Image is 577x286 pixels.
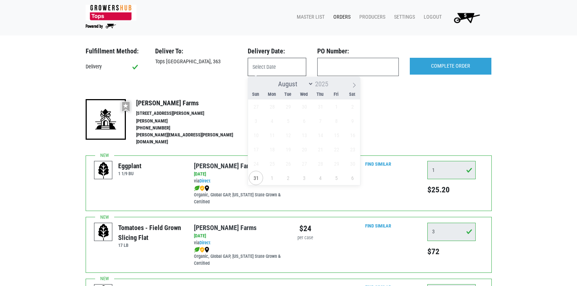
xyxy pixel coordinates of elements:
[194,162,256,170] a: [PERSON_NAME] Farms
[155,47,237,55] h3: Deliver To:
[329,171,344,185] span: September 5, 2025
[427,161,476,179] input: Qty
[264,92,280,97] span: Mon
[194,185,200,191] img: leaf-e5c59151409436ccce96b2ca1b28e03c.png
[329,157,344,171] span: August 29, 2025
[294,223,316,234] div: $24
[296,92,312,97] span: Wed
[388,10,418,24] a: Settings
[329,114,344,128] span: August 8, 2025
[313,128,327,142] span: August 14, 2025
[194,185,283,206] div: Organic, Global GAP, [US_STATE] State Grown & Certified
[205,185,209,191] img: map_marker-0e94453035b3232a4d21701695807de9.png
[297,142,311,157] span: August 20, 2025
[427,223,476,241] input: Qty
[313,99,327,114] span: July 31, 2025
[313,114,327,128] span: August 7, 2025
[118,171,142,176] h6: 1 1/9 BU
[365,223,391,229] a: Find Similar
[194,233,283,240] div: [DATE]
[297,114,311,128] span: August 6, 2025
[464,12,467,19] span: 5
[297,128,311,142] span: August 13, 2025
[136,125,249,132] li: [PHONE_NUMBER]
[317,47,399,55] h3: PO Number:
[194,178,283,185] div: via
[194,247,200,253] img: leaf-e5c59151409436ccce96b2ca1b28e03c.png
[94,223,113,241] img: placeholder-variety-43d6402dacf2d531de610a020419775a.svg
[199,178,210,184] a: Direct
[249,142,263,157] span: August 17, 2025
[329,128,344,142] span: August 15, 2025
[265,142,279,157] span: August 18, 2025
[265,157,279,171] span: August 25, 2025
[313,171,327,185] span: September 4, 2025
[248,47,306,55] h3: Delivery Date:
[427,185,476,195] h5: $25.20
[136,110,249,117] li: [STREET_ADDRESS][PERSON_NAME]
[291,10,327,24] a: Master List
[281,142,295,157] span: August 19, 2025
[445,10,486,25] a: 5
[327,10,353,24] a: Orders
[328,92,344,97] span: Fri
[353,10,388,24] a: Producers
[194,240,283,247] div: via
[281,128,295,142] span: August 12, 2025
[118,161,142,171] div: Eggplant
[281,157,295,171] span: August 26, 2025
[313,157,327,171] span: August 28, 2025
[249,157,263,171] span: August 24, 2025
[249,128,263,142] span: August 10, 2025
[249,114,263,128] span: August 3, 2025
[118,223,183,242] div: Tomatoes - Field Grown Slicing Flat
[200,185,205,191] img: safety-e55c860ca8c00a9c171001a62a92dabd.png
[249,99,263,114] span: July 27, 2025
[199,240,210,245] a: Direct
[297,157,311,171] span: August 27, 2025
[136,99,249,107] h4: [PERSON_NAME] Farms
[345,114,360,128] span: August 9, 2025
[345,171,360,185] span: September 6, 2025
[294,234,316,241] div: per case
[281,114,295,128] span: August 5, 2025
[248,92,264,97] span: Sun
[329,142,344,157] span: August 22, 2025
[344,92,360,97] span: Sat
[281,99,295,114] span: July 29, 2025
[345,128,360,142] span: August 16, 2025
[312,92,328,97] span: Thu
[194,224,256,232] a: [PERSON_NAME] Farms
[427,247,476,256] h5: $72
[194,246,283,267] div: Organic, Global GAP, [US_STATE] State Grown & Certified
[345,142,360,157] span: August 23, 2025
[150,58,242,66] div: Tops [GEOGRAPHIC_DATA], 363
[136,132,249,146] li: [PERSON_NAME][EMAIL_ADDRESS][PERSON_NAME][DOMAIN_NAME]
[275,79,314,89] select: Month
[265,114,279,128] span: August 4, 2025
[205,247,209,253] img: map_marker-0e94453035b3232a4d21701695807de9.png
[86,47,144,55] h3: Fulfillment Method:
[265,128,279,142] span: August 11, 2025
[345,99,360,114] span: August 2, 2025
[86,5,136,20] img: 279edf242af8f9d49a69d9d2afa010fb.png
[86,24,116,29] img: Powered by Big Wheelbarrow
[418,10,445,24] a: Logout
[265,99,279,114] span: July 28, 2025
[345,157,360,171] span: August 30, 2025
[297,99,311,114] span: July 30, 2025
[118,242,183,248] h6: 17 LB
[280,92,296,97] span: Tue
[248,58,306,76] input: Select Date
[265,171,279,185] span: September 1, 2025
[136,118,249,125] li: [PERSON_NAME]
[94,161,113,180] img: placeholder-variety-43d6402dacf2d531de610a020419775a.svg
[329,99,344,114] span: August 1, 2025
[365,161,391,167] a: Find Similar
[86,99,126,139] img: 19-7441ae2ccb79c876ff41c34f3bd0da69.png
[281,171,295,185] span: September 2, 2025
[297,171,311,185] span: September 3, 2025
[450,10,483,25] img: Cart
[410,58,491,75] input: COMPLETE ORDER
[313,142,327,157] span: August 21, 2025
